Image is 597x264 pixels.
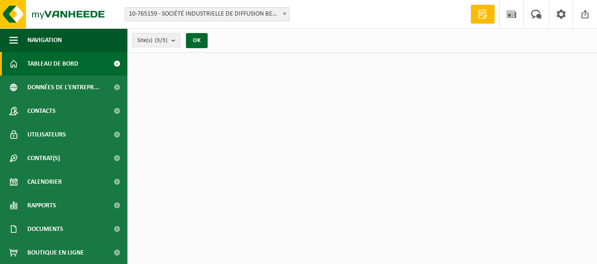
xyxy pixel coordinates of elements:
[27,28,62,52] span: Navigation
[27,123,66,146] span: Utilisateurs
[155,37,168,43] count: (3/3)
[27,52,78,76] span: Tableau de bord
[137,34,168,48] span: Site(s)
[132,33,180,47] button: Site(s)(3/3)
[125,7,290,21] span: 10-765159 - SOCIÉTÉ INDUSTRIELLE DE DIFFUSION BENELUX - SID - SAINTES
[125,8,289,21] span: 10-765159 - SOCIÉTÉ INDUSTRIELLE DE DIFFUSION BENELUX - SID - SAINTES
[27,99,56,123] span: Contacts
[186,33,208,48] button: OK
[27,217,63,241] span: Documents
[27,76,100,99] span: Données de l'entrepr...
[27,194,56,217] span: Rapports
[27,170,62,194] span: Calendrier
[27,146,60,170] span: Contrat(s)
